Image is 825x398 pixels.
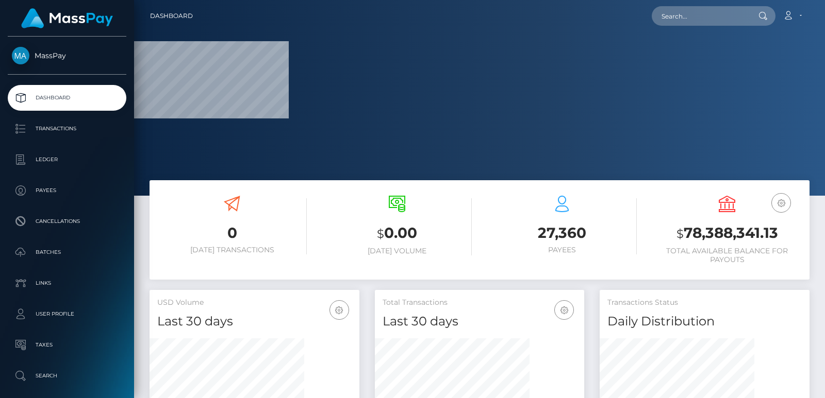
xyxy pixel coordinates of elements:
small: $ [377,227,384,241]
input: Search... [652,6,749,26]
small: $ [676,227,684,241]
img: MassPay [12,47,29,64]
p: Cancellations [12,214,122,229]
a: Dashboard [150,5,193,27]
h5: Total Transactions [383,298,577,308]
h4: Last 30 days [157,313,352,331]
h4: Daily Distribution [607,313,802,331]
h3: 27,360 [487,223,637,243]
p: Links [12,275,122,291]
h4: Last 30 days [383,313,577,331]
img: MassPay Logo [21,8,113,28]
p: Payees [12,183,122,198]
a: Batches [8,239,126,265]
h3: 0 [157,223,307,243]
h3: 0.00 [322,223,472,244]
span: MassPay [8,51,126,60]
a: Taxes [8,332,126,358]
a: Dashboard [8,85,126,111]
h6: [DATE] Volume [322,247,472,255]
p: Search [12,368,122,384]
a: Transactions [8,116,126,142]
h6: Total Available Balance for Payouts [652,247,802,264]
h6: [DATE] Transactions [157,246,307,254]
a: Payees [8,178,126,203]
a: Search [8,363,126,389]
h5: USD Volume [157,298,352,308]
a: Links [8,270,126,296]
h3: 78,388,341.13 [652,223,802,244]
h5: Transactions Status [607,298,802,308]
p: User Profile [12,306,122,322]
p: Dashboard [12,90,122,106]
p: Batches [12,245,122,260]
a: Ledger [8,147,126,172]
a: Cancellations [8,209,126,234]
p: Taxes [12,337,122,353]
a: User Profile [8,301,126,327]
h6: Payees [487,246,637,254]
p: Ledger [12,152,122,167]
p: Transactions [12,121,122,136]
